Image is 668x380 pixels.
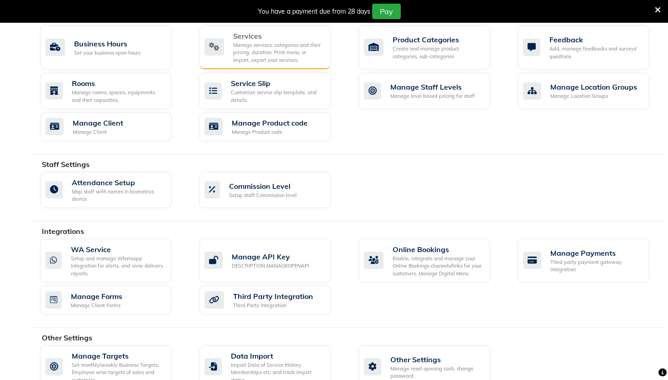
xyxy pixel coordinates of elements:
[74,49,140,57] div: Set your business open hours
[359,73,504,109] a: Manage Staff LevelsManage level based pricing for staff
[233,30,323,41] div: Services
[232,251,309,262] div: Manage API Key
[231,89,323,104] div: Customize service slip template, and details.
[233,291,313,302] div: Third Party Integration
[518,25,663,70] a: FeedbackAdd, manage feedbacks and surveys' questions
[71,255,164,278] div: Setup and manage Whatsapp Integration for alerts, and view delivery reports.
[232,128,308,136] div: Manage Product code
[72,350,164,361] div: Manage Targets
[40,73,186,109] a: RoomsManage rooms, spaces, equipments and their capacities.
[71,244,164,255] div: WA Service
[550,81,637,92] div: Manage Location Groups
[72,177,164,188] div: Attendance Setup
[72,78,164,89] div: Rooms
[231,350,323,361] div: Data Import
[390,354,483,365] div: Other Settings
[40,25,186,70] a: Business HoursSet your business open hours
[40,112,186,141] a: Manage ClientManage Client
[258,7,370,16] div: You have a payment due from 28 days
[550,92,637,100] div: Manage Location Groups
[199,112,345,141] a: Manage Product codeManage Product code
[550,248,642,258] div: Manage Payments
[550,258,642,274] div: Third party payment gateway integration
[231,78,323,89] div: Service Slip
[233,41,323,64] div: Manage services, categories and their pricing, duration. Print menu, or import, export your servi...
[199,286,345,314] a: Third Party IntegrationThird Party Integration
[40,172,186,208] a: Attendance SetupMap staff with names in biometrics device
[229,181,297,192] div: Commission Level
[518,239,663,283] a: Manage PaymentsThird party payment gateway integration
[74,38,140,49] div: Business Hours
[199,25,345,70] a: ServicesManage services, categories and their pricing, duration. Print menu, or import, export yo...
[393,244,483,255] div: Online Bookings
[372,4,401,19] button: Pay
[229,192,297,199] div: Setup staff Commission level
[199,172,345,208] a: Commission LevelSetup staff Commission level
[390,81,475,92] div: Manage Staff Levels
[71,291,122,302] div: Manage Forms
[518,73,663,109] a: Manage Location GroupsManage Location Groups
[199,73,345,109] a: Service SlipCustomize service slip template, and details.
[73,128,123,136] div: Manage Client
[72,188,164,203] div: Map staff with names in biometrics device
[393,255,483,278] div: Enable, integrate and manage your Online Bookings channels/links for your customers. Manage Digit...
[233,302,313,309] div: Third Party Integration
[359,239,504,283] a: Online BookingsEnable, integrate and manage your Online Bookings channels/links for your customer...
[71,302,122,309] div: Manage Client Forms
[549,34,642,45] div: Feedback
[390,365,483,380] div: Manage reset opening cash, change password.
[390,92,475,100] div: Manage level based pricing for staff
[232,117,308,128] div: Manage Product code
[40,286,186,314] a: Manage FormsManage Client Forms
[549,45,642,60] div: Add, manage feedbacks and surveys' questions
[73,117,123,128] div: Manage Client
[393,34,483,45] div: Product Categories
[72,89,164,104] div: Manage rooms, spaces, equipments and their capacities.
[393,45,483,60] div: Create and manage product categories, sub-categories
[359,25,504,70] a: Product CategoriesCreate and manage product categories, sub-categories
[199,239,345,283] a: Manage API KeyDESCRIPTION.MANAGEOPENAPI
[40,239,186,283] a: WA ServiceSetup and manage Whatsapp Integration for alerts, and view delivery reports.
[232,262,309,270] div: DESCRIPTION.MANAGEOPENAPI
